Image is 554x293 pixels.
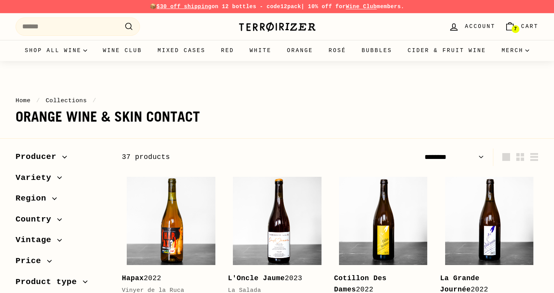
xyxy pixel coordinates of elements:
a: Bubbles [354,40,400,61]
span: / [34,97,42,104]
span: / [91,97,98,104]
span: $30 off shipping [157,3,212,10]
summary: Shop all wine [17,40,95,61]
span: Region [16,192,52,205]
h1: Orange wine & Skin contact [16,109,538,125]
button: Price [16,253,109,274]
div: 2022 [122,273,212,284]
a: Wine Club [95,40,150,61]
span: Cart [521,22,538,31]
b: Hapax [122,274,143,282]
span: Country [16,213,57,226]
span: Vintage [16,234,57,247]
a: Cider & Fruit Wine [400,40,494,61]
div: 2023 [228,273,318,284]
a: White [242,40,279,61]
a: Account [444,15,500,38]
a: Rosé [321,40,354,61]
button: Producer [16,148,109,169]
span: Variety [16,171,57,185]
nav: breadcrumbs [16,96,538,105]
a: Orange [279,40,321,61]
div: 37 products [122,152,330,163]
summary: Merch [494,40,537,61]
a: Collections [45,97,87,104]
span: 7 [514,26,517,32]
b: L'Oncle Jaume [228,274,285,282]
button: Region [16,190,109,211]
span: Price [16,255,47,268]
a: Wine Club [346,3,377,10]
button: Vintage [16,232,109,253]
button: Variety [16,169,109,190]
a: Home [16,97,31,104]
span: Product type [16,276,83,289]
span: Producer [16,150,62,164]
strong: 12pack [280,3,301,10]
a: Mixed Cases [150,40,213,61]
span: Account [465,22,495,31]
p: 📦 on 12 bottles - code | 10% off for members. [16,2,538,11]
button: Country [16,211,109,232]
a: Red [213,40,242,61]
a: Cart [500,15,543,38]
